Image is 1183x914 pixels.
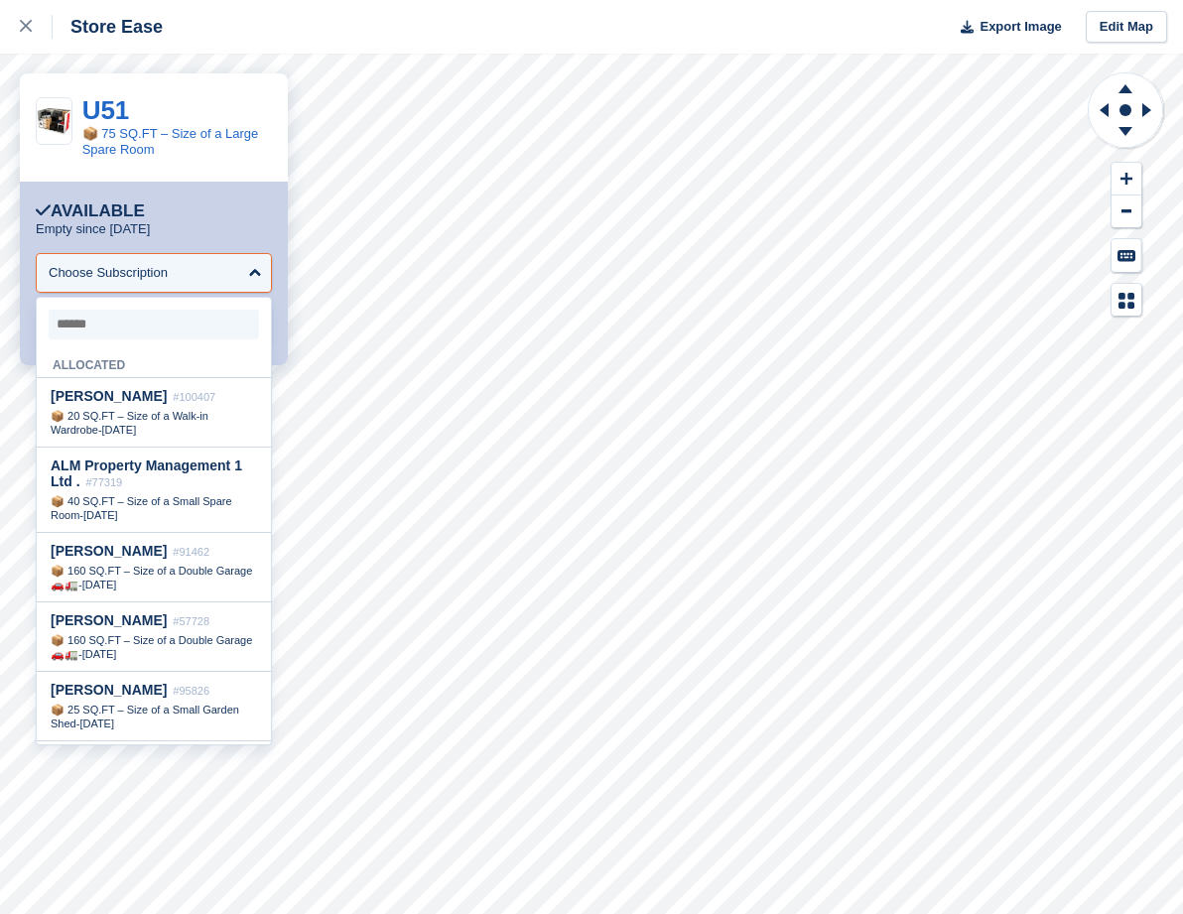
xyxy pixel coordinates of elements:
div: - [51,409,257,437]
span: 📦 25 SQ.FT – Size of a Small Garden Shed [51,704,239,729]
span: [DATE] [102,424,137,436]
div: Choose Subscription [49,263,168,283]
div: - [51,703,257,730]
span: [PERSON_NAME] [51,388,167,404]
button: Zoom Out [1112,196,1141,228]
span: #77319 [85,476,122,488]
span: 📦 40 SQ.FT – Size of a Small Spare Room [51,495,232,521]
div: Store Ease [53,15,163,39]
span: #91462 [173,546,209,558]
span: [DATE] [82,579,117,590]
a: Edit Map [1086,11,1167,44]
div: - [51,633,257,661]
div: - [51,564,257,591]
span: [DATE] [82,648,117,660]
div: Available [36,201,145,221]
span: [DATE] [83,509,118,521]
span: 📦 160 SQ.FT – Size of a Double Garage 🚗🚛 [51,634,252,660]
p: Empty since [DATE] [36,221,150,237]
button: Export Image [949,11,1062,44]
span: [PERSON_NAME] [51,612,167,628]
span: [PERSON_NAME] [51,682,167,698]
span: Export Image [980,17,1061,37]
div: - [51,494,257,522]
button: Map Legend [1112,284,1141,317]
button: Zoom In [1112,163,1141,196]
span: [DATE] [79,718,114,729]
img: 70%20SQ%20FT%20Unit.jpg [37,107,71,135]
span: #57728 [173,615,209,627]
div: Allocated [37,347,271,378]
a: 📦 75 SQ.FT – Size of a Large Spare Room [82,126,259,157]
button: Keyboard Shortcuts [1112,239,1141,272]
a: U51 [82,95,130,125]
span: 📦 20 SQ.FT – Size of a Walk-in Wardrobe [51,410,208,436]
span: #100407 [173,391,215,403]
span: [PERSON_NAME] [51,543,167,559]
span: #95826 [173,685,209,697]
span: ALM Property Management 1 Ltd . [51,457,242,489]
span: 📦 160 SQ.FT – Size of a Double Garage 🚗🚛 [51,565,252,590]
